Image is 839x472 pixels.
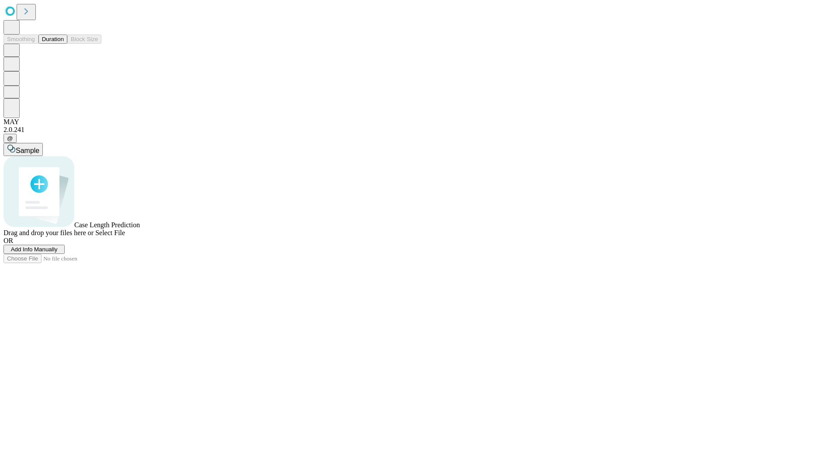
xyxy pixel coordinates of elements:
[7,135,13,142] span: @
[3,229,94,236] span: Drag and drop your files here or
[67,35,101,44] button: Block Size
[3,237,13,244] span: OR
[16,147,39,154] span: Sample
[3,134,17,143] button: @
[38,35,67,44] button: Duration
[3,35,38,44] button: Smoothing
[74,221,140,229] span: Case Length Prediction
[3,245,65,254] button: Add Info Manually
[3,118,836,126] div: MAY
[11,246,58,253] span: Add Info Manually
[3,143,43,156] button: Sample
[3,126,836,134] div: 2.0.241
[95,229,125,236] span: Select File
